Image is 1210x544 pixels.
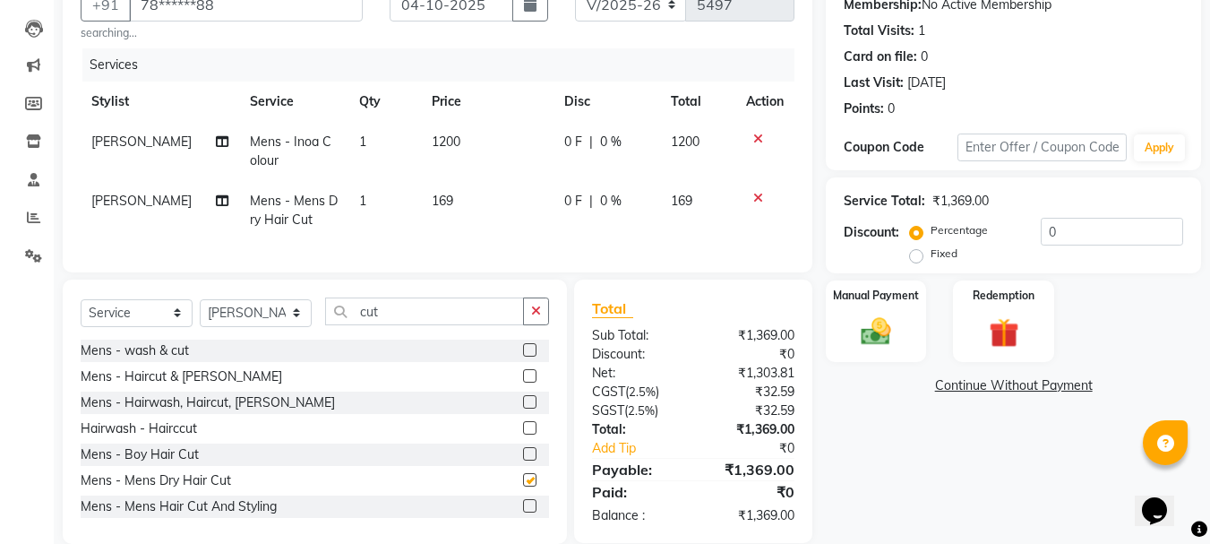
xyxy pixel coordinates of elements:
[629,384,656,399] span: 2.5%
[589,133,593,151] span: |
[600,133,622,151] span: 0 %
[980,315,1028,351] img: _gift.svg
[844,99,884,118] div: Points:
[592,299,633,318] span: Total
[693,459,808,480] div: ₹1,369.00
[81,367,282,386] div: Mens - Haircut & [PERSON_NAME]
[844,73,904,92] div: Last Visit:
[579,439,712,458] a: Add Tip
[91,193,192,209] span: [PERSON_NAME]
[91,134,192,150] span: [PERSON_NAME]
[921,47,928,66] div: 0
[432,193,453,209] span: 169
[81,82,239,122] th: Stylist
[693,383,808,402] div: ₹32.59
[693,345,808,364] div: ₹0
[671,193,692,209] span: 169
[81,341,189,360] div: Mens - wash & cut
[1135,472,1192,526] iframe: chat widget
[250,134,331,168] span: Mens - Inoa Colour
[359,193,366,209] span: 1
[81,393,335,412] div: Mens - Hairwash, Haircut, [PERSON_NAME]
[693,364,808,383] div: ₹1,303.81
[628,403,655,418] span: 2.5%
[239,82,348,122] th: Service
[931,222,988,238] label: Percentage
[81,419,197,438] div: Hairwash - Hairccut
[579,402,693,420] div: ( )
[693,326,808,345] div: ₹1,369.00
[693,506,808,525] div: ₹1,369.00
[973,288,1034,304] label: Redemption
[564,133,582,151] span: 0 F
[844,223,899,242] div: Discount:
[1134,134,1185,161] button: Apply
[579,506,693,525] div: Balance :
[579,420,693,439] div: Total:
[592,402,624,419] span: SGST
[852,315,900,349] img: _cash.svg
[931,246,957,262] label: Fixed
[693,402,808,420] div: ₹32.59
[579,364,693,383] div: Net:
[713,439,809,458] div: ₹0
[554,82,660,122] th: Disc
[833,288,919,304] label: Manual Payment
[579,481,693,503] div: Paid:
[81,25,363,41] small: searching...
[660,82,736,122] th: Total
[735,82,794,122] th: Action
[579,326,693,345] div: Sub Total:
[82,48,808,82] div: Services
[671,134,699,150] span: 1200
[325,298,524,325] input: Search or Scan
[693,420,808,439] div: ₹1,369.00
[600,192,622,211] span: 0 %
[348,82,421,122] th: Qty
[844,192,925,211] div: Service Total:
[907,73,946,92] div: [DATE]
[829,376,1197,395] a: Continue Without Payment
[957,134,1127,161] input: Enter Offer / Coupon Code
[81,471,231,490] div: Mens - Mens Dry Hair Cut
[564,192,582,211] span: 0 F
[844,47,917,66] div: Card on file:
[579,345,693,364] div: Discount:
[432,134,460,150] span: 1200
[844,138,957,157] div: Coupon Code
[589,192,593,211] span: |
[888,99,895,118] div: 0
[250,193,338,228] span: Mens - Mens Dry Hair Cut
[918,22,925,40] div: 1
[81,445,199,464] div: Mens - Boy Hair Cut
[579,383,693,402] div: ( )
[421,82,554,122] th: Price
[81,497,277,516] div: Mens - Mens Hair Cut And Styling
[693,481,808,503] div: ₹0
[359,134,366,150] span: 1
[592,384,625,400] span: CGST
[579,459,693,480] div: Payable:
[844,22,914,40] div: Total Visits:
[932,192,989,211] div: ₹1,369.00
